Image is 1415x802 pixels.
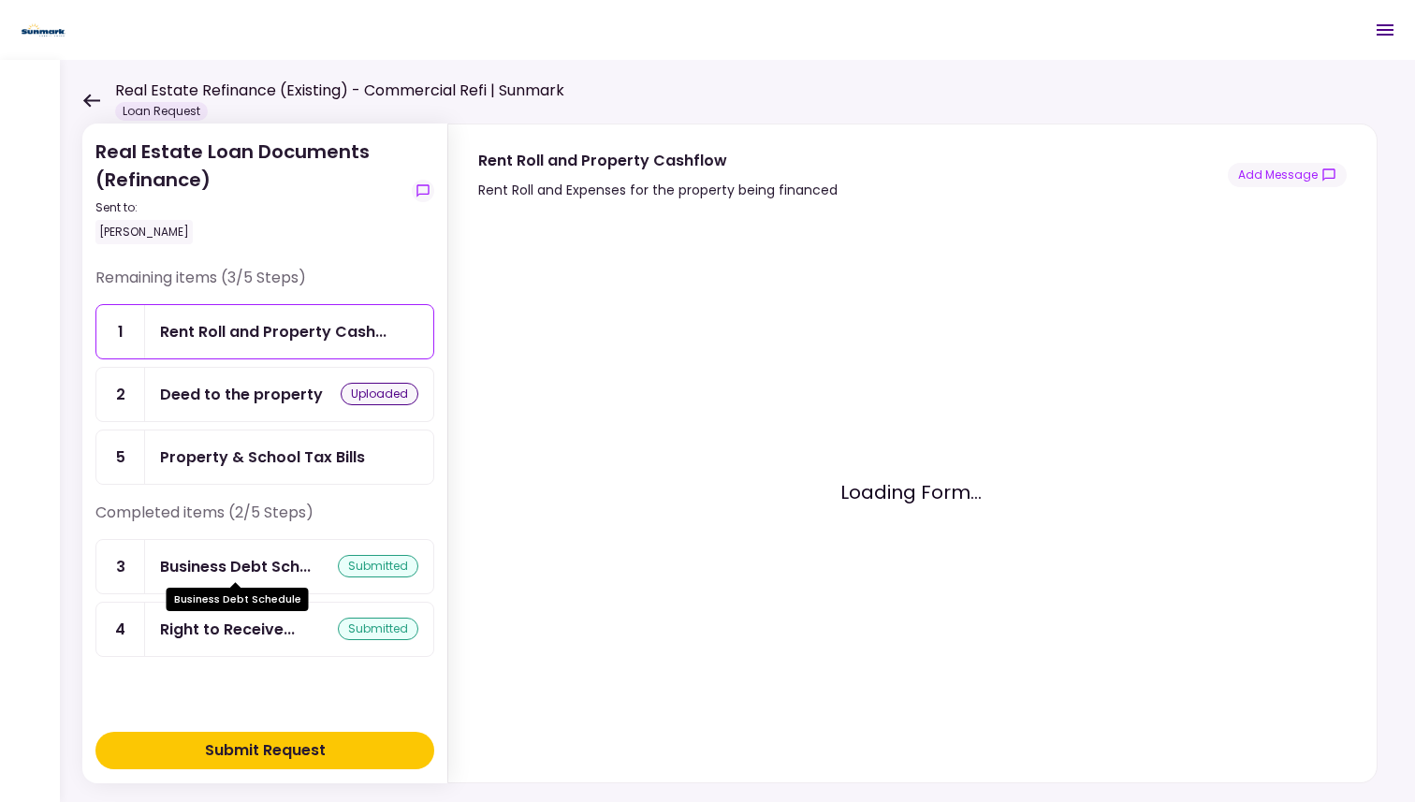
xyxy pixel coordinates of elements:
[96,305,145,358] div: 1
[160,445,365,469] div: Property & School Tax Bills
[96,430,145,484] div: 5
[447,124,1378,783] div: Rent Roll and Property CashflowRent Roll and Expenses for the property being financedshow-message...
[95,502,434,539] div: Completed items (2/5 Steps)
[96,603,145,656] div: 4
[115,102,208,121] div: Loan Request
[160,555,311,578] div: Business Debt Schedule
[160,618,295,641] div: Right to Receive Appraisal
[95,138,404,244] div: Real Estate Loan Documents (Refinance)
[95,539,434,594] a: 3Business Debt Schedulesubmitted
[96,368,145,421] div: 2
[19,16,68,44] img: Partner icon
[167,588,309,611] div: Business Debt Schedule
[160,383,323,406] div: Deed to the property
[205,739,326,762] div: Submit Request
[115,80,564,102] h1: Real Estate Refinance (Existing) - Commercial Refi | Sunmark
[478,149,838,172] div: Rent Roll and Property Cashflow
[412,180,434,202] button: show-messages
[95,304,434,359] a: 1Rent Roll and Property Cashflow
[338,555,418,577] div: submitted
[341,383,418,405] div: uploaded
[95,267,434,304] div: Remaining items (3/5 Steps)
[95,367,434,422] a: 2Deed to the propertyuploaded
[95,602,434,657] a: 4Right to Receive Appraisalsubmitted
[338,618,418,640] div: submitted
[1228,163,1347,187] button: show-messages
[95,430,434,485] a: 5Property & School Tax Bills
[95,199,404,216] div: Sent to:
[1363,7,1408,52] button: Open menu
[96,540,145,593] div: 3
[160,320,387,343] div: Rent Roll and Property Cashflow
[95,220,193,244] div: [PERSON_NAME]
[95,732,434,769] button: Submit Request
[478,231,1343,752] div: Loading Form...
[478,179,838,201] div: Rent Roll and Expenses for the property being financed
